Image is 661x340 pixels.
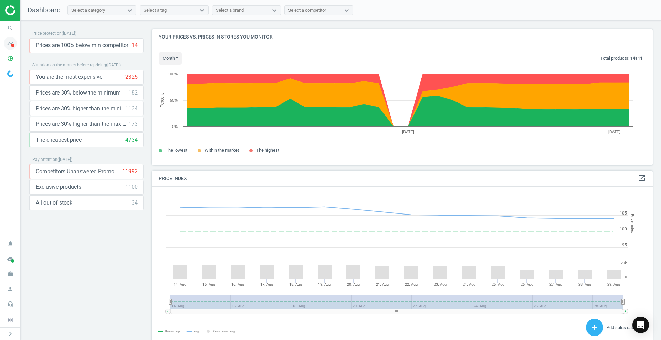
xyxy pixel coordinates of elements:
[4,267,17,281] i: work
[621,261,627,265] text: 20k
[128,89,138,97] div: 182
[125,183,138,191] div: 1100
[4,37,17,50] i: timeline
[71,7,105,13] div: Select a category
[6,330,14,338] i: chevron_right
[168,72,178,76] text: 100%
[132,199,138,207] div: 34
[165,330,180,333] tspan: Unioncoop
[174,282,186,287] tspan: 14. Aug
[638,174,646,183] a: open_in_new
[36,42,128,49] span: Prices are 100% below min competitor
[128,120,138,128] div: 173
[36,136,82,144] span: The cheapest price
[125,105,138,112] div: 1134
[152,29,653,45] h4: Your prices vs. prices in stores you monitor
[590,323,599,331] i: add
[202,282,215,287] tspan: 15. Aug
[620,211,627,216] text: 105
[204,147,239,153] span: Within the market
[2,329,19,338] button: chevron_right
[36,89,121,97] span: Prices are 30% below the minimum
[638,174,646,182] i: open_in_new
[106,63,121,67] span: ( [DATE] )
[608,130,620,134] tspan: [DATE]
[347,282,360,287] tspan: 20. Aug
[170,98,178,102] text: 50%
[32,157,57,162] span: Pay attention
[4,52,17,65] i: pie_chart_outlined
[521,282,533,287] tspan: 26. Aug
[4,298,17,311] i: headset_mic
[549,282,562,287] tspan: 27. Aug
[434,282,447,287] tspan: 23. Aug
[578,282,591,287] tspan: 28. Aug
[318,282,331,287] tspan: 19. Aug
[132,42,138,49] div: 14
[607,282,620,287] tspan: 29. Aug
[144,7,167,13] div: Select a tag
[36,183,81,191] span: Exclusive products
[630,56,642,61] b: 14111
[122,168,138,175] div: 11992
[32,31,62,36] span: Price protection
[4,283,17,296] i: person
[260,282,273,287] tspan: 17. Aug
[402,130,414,134] tspan: [DATE]
[600,55,642,62] p: Total products:
[256,147,279,153] span: The highest
[463,282,475,287] tspan: 24. Aug
[36,199,72,207] span: All out of stock
[28,6,61,14] span: Dashboard
[625,275,627,279] text: 0
[4,22,17,35] i: search
[62,31,76,36] span: ( [DATE] )
[632,317,649,333] div: Open Intercom Messenger
[160,93,165,107] tspan: Percent
[36,73,102,81] span: You are the most expensive
[152,171,653,187] h4: Price Index
[125,73,138,81] div: 2325
[172,124,178,129] text: 0%
[586,319,603,336] button: add
[36,105,125,112] span: Prices are 30% higher than the minimum
[4,252,17,265] i: cloud_done
[607,325,636,330] span: Add sales data
[213,330,235,333] tspan: Pairs count: avg
[32,63,106,67] span: Situation on the market before repricing
[166,147,187,153] span: The lowest
[376,282,389,287] tspan: 21. Aug
[405,282,418,287] tspan: 22. Aug
[622,243,627,248] text: 95
[216,7,244,13] div: Select a brand
[288,7,326,13] div: Select a competitor
[194,330,199,333] tspan: avg
[492,282,504,287] tspan: 25. Aug
[125,136,138,144] div: 4734
[7,70,13,77] img: wGWNvw8QSZomAAAAABJRU5ErkJggg==
[5,5,54,15] img: ajHJNr6hYgQAAAAASUVORK5CYII=
[36,168,114,175] span: Competitors Unanswered Promo
[4,237,17,250] i: notifications
[289,282,302,287] tspan: 18. Aug
[36,120,128,128] span: Prices are 30% higher than the maximal
[231,282,244,287] tspan: 16. Aug
[620,227,627,231] text: 100
[57,157,72,162] span: ( [DATE] )
[159,52,182,65] button: month
[630,214,635,233] tspan: Price Index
